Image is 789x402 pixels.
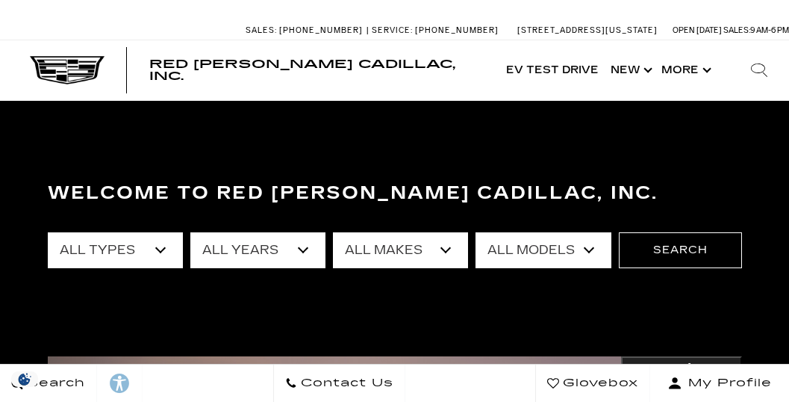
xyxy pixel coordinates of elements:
button: Search [619,232,742,268]
select: Filter by make [333,232,468,268]
h3: Welcome to Red [PERSON_NAME] Cadillac, Inc. [48,179,742,208]
a: EV Test Drive [500,40,605,100]
button: Open user profile menu [650,365,789,402]
span: Sales: [246,25,277,35]
span: Sales: [723,25,750,35]
section: Click to Open Cookie Consent Modal [7,371,42,387]
button: Important Information [621,356,742,379]
span: Service: [372,25,413,35]
span: My Profile [682,373,772,394]
a: New [605,40,655,100]
a: Red [PERSON_NAME] Cadillac, Inc. [149,58,485,82]
span: [PHONE_NUMBER] [415,25,499,35]
span: Glovebox [559,373,638,394]
select: Filter by type [48,232,183,268]
span: Contact Us [297,373,393,394]
select: Filter by year [190,232,325,268]
span: 9 AM-6 PM [750,25,789,35]
a: Service: [PHONE_NUMBER] [367,26,502,34]
a: Sales: [PHONE_NUMBER] [246,26,367,34]
a: Contact Us [273,365,405,402]
a: [STREET_ADDRESS][US_STATE] [517,25,658,35]
select: Filter by model [475,232,611,268]
a: Glovebox [535,365,650,402]
span: [PHONE_NUMBER] [279,25,363,35]
span: Search [23,373,85,394]
button: More [655,40,714,100]
span: Important Information [630,362,733,374]
img: Cadillac Dark Logo with Cadillac White Text [30,56,105,84]
span: Open [DATE] [673,25,722,35]
span: Red [PERSON_NAME] Cadillac, Inc. [149,57,455,83]
img: Opt-Out Icon [7,371,42,387]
